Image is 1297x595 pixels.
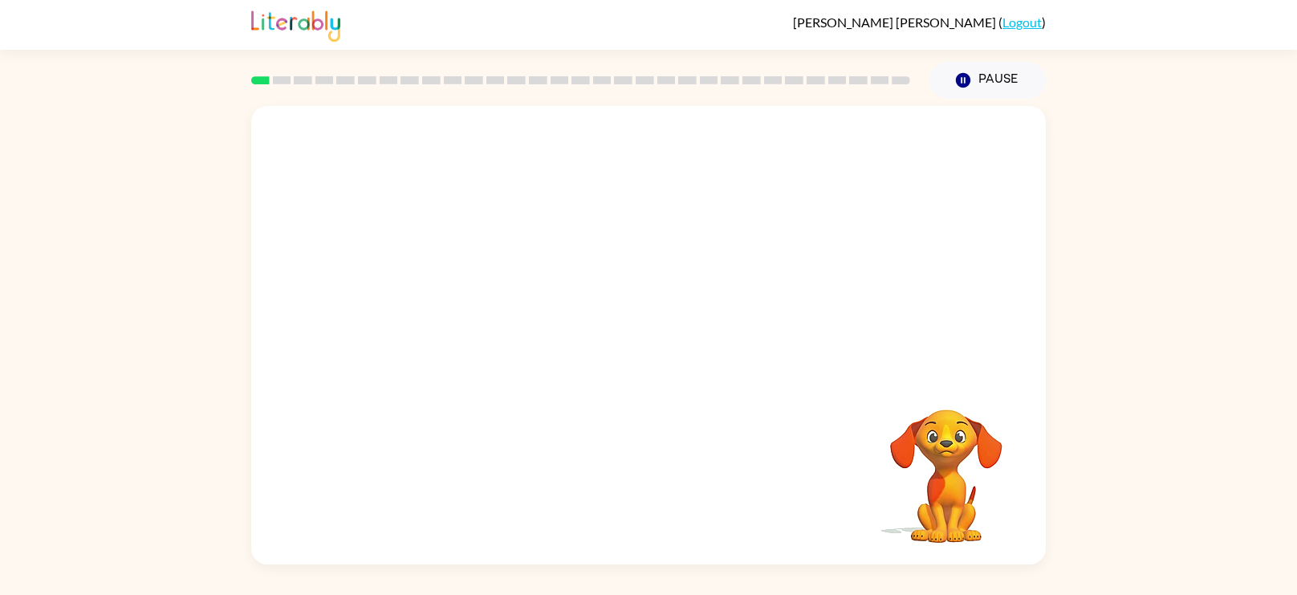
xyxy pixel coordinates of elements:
div: ( ) [793,14,1046,30]
video: Your browser must support playing .mp4 files to use Literably. Please try using another browser. [866,385,1027,545]
span: [PERSON_NAME] [PERSON_NAME] [793,14,998,30]
button: Pause [929,62,1046,99]
img: Literably [251,6,340,42]
a: Logout [1002,14,1042,30]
